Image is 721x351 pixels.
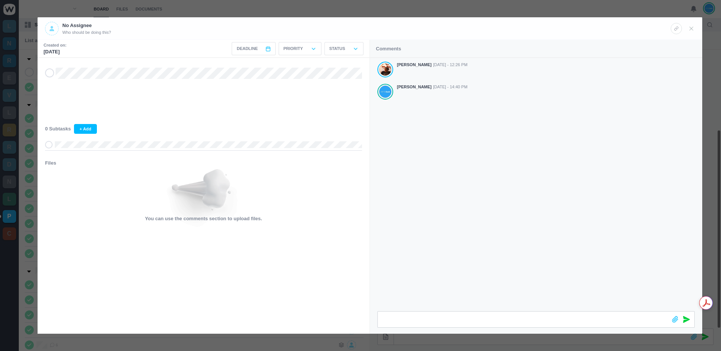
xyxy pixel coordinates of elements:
span: Who should be doing this? [62,29,111,36]
p: Priority [284,45,303,52]
small: Created on: [44,42,66,48]
p: Comments [376,45,401,53]
p: [DATE] [44,48,66,56]
p: Status [329,45,345,52]
p: No Assignee [62,22,111,29]
span: Deadline [237,45,258,52]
